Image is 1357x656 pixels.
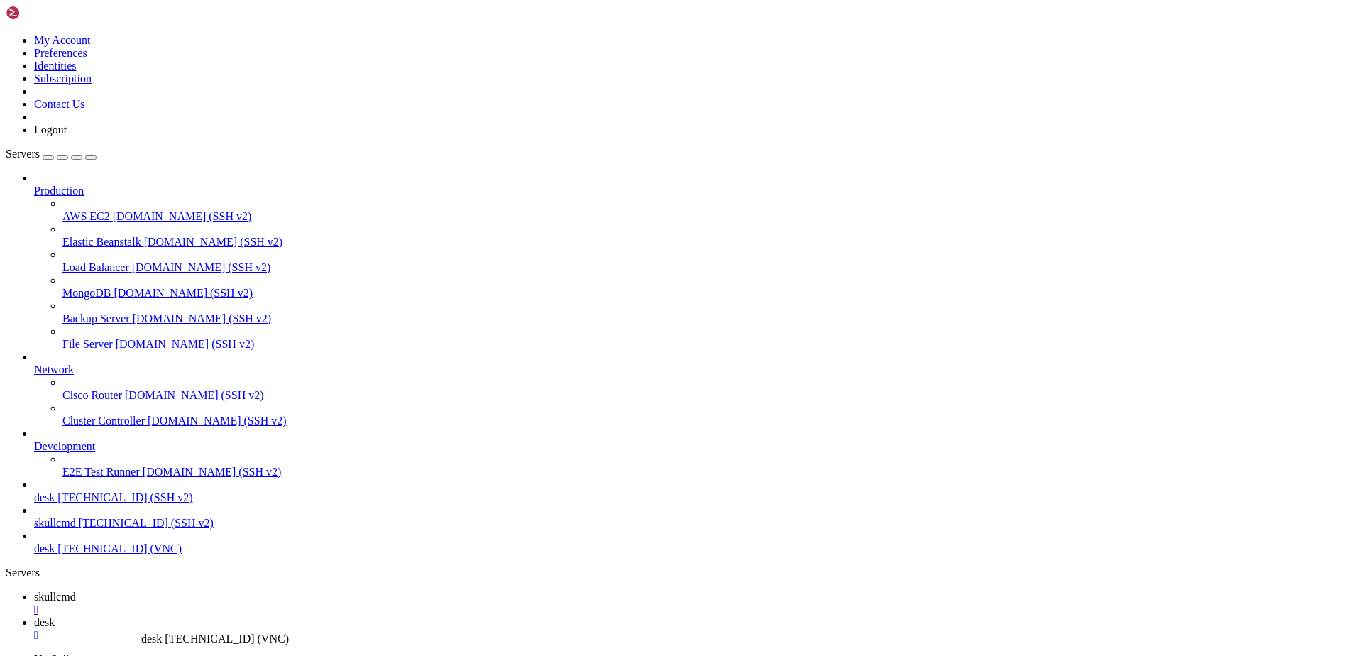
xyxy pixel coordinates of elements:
x-row: X DISPLAY # RFB PORT # PROCESS ID [6,464,1172,476]
x-row: [-fp fontpath] Colon separated list of font locations [6,18,1172,30]
span: Development [34,440,95,452]
a: Logout [34,124,67,136]
li: Production [34,172,1351,351]
a: My Account [34,34,91,46]
x-row: curl: (1) Received HTTP/0.9 when not allowed [6,525,1172,537]
x-row: X509Plain). On default, offer only [GEOGRAPHIC_DATA]. [6,66,1172,78]
li: File Server [DOMAIN_NAME] (SSH v2) [62,325,1351,351]
span: [DOMAIN_NAME] (SSH v2) [132,261,271,273]
a: Servers [6,148,97,160]
x-row: [:<number>|:*] VNC server to list, * for all [6,356,1172,368]
li: Backup Server [DOMAIN_NAME] (SSH v2) [62,300,1351,325]
span: [TECHNICAL_ID] (VNC) [57,542,182,554]
x-row: > ^C [6,501,1172,513]
li: Load Balancer [DOMAIN_NAME] (SSH v2) [62,248,1351,274]
span: [DOMAIN_NAME] (SSH v2) [114,287,253,299]
span: desk [34,491,55,503]
x-row: <X11-options ...> Further options for Xtigervnc(1) [6,235,1172,247]
a: Backup Server [DOMAIN_NAME] (SSH v2) [62,312,1351,325]
span: Cluster Controller [62,415,145,427]
x-row: root@docker-ubuntu-s-2vcpu-4gb-nyc1-01:~# curl localhost:5901 [6,513,1172,525]
a: Load Balancer [DOMAIN_NAME] (SSH v2) [62,261,1351,274]
a: File Server [DOMAIN_NAME] (SSH v2) [62,338,1351,351]
span: [DOMAIN_NAME] (SSH v2) [125,389,264,401]
a: Preferences [34,47,87,59]
span: AWS EC2 [62,210,110,222]
x-row: [-X509Key] Path to the key of the X509 certificate in PEM format. This [6,187,1172,199]
x-row: root@docker-ubuntu-s-2vcpu-4gb-nyc1-01:~# vcnserver -list [6,392,1172,404]
span: File Server [62,338,113,350]
span: [TECHNICAL_ID] (SSH v2) [79,517,214,529]
a: desk [TECHNICAL_ID] (SSH v2) [34,491,1351,504]
x-row: The default password file is ~/.vnc/passwd [6,151,1172,163]
x-row: TigerVNC server sessions: [6,440,1172,452]
a: E2E Test Runner [DOMAIN_NAME] (SSH v2) [62,466,1351,479]
a: desk [TECHNICAL_ID] (VNC) [34,542,1351,555]
li: Cluster Controller [DOMAIN_NAME] (SSH v2) [62,402,1351,427]
a:  [34,603,1351,616]
span: MongoDB [62,287,111,299]
x-row: vncserver -kill Kill a VNC server [6,271,1172,283]
a: desk [34,616,1351,642]
a: Production [34,185,1351,197]
x-row: [-clean] Also clean log files of VNC session [6,319,1172,332]
span: skullcmd [34,591,76,603]
a: Development [34,440,1351,453]
span: E2E Test Runner [62,466,140,478]
x-row: root@docker-ubuntu-s-2vcpu-4gb-nyc1-01:~# [6,549,1172,561]
x-row: [:<number>|:*] VNC server to kill, * for all [6,283,1172,295]
x-row: this options specifies the service name for [PERSON_NAME] password [6,114,1172,126]
a:  [34,629,1351,642]
x-row: is used by the security types X509None, X509Vnc, and X509Plain. [6,199,1172,211]
span: Production [34,185,84,197]
span: desk [34,616,55,628]
span: [TECHNICAL_ID] (VNC) [165,633,289,645]
a: AWS EC2 [DOMAIN_NAME] (SSH v2) [62,210,1351,223]
x-row: :1 5901 5619 [6,476,1172,488]
x-row: [-passwd] Alias for PasswordFile [6,163,1172,175]
a: Identities [34,60,77,72]
img: Shellngn [6,6,87,20]
x-row: [-xstartup] Specify the script to start after launching Xtigervnc [6,6,1172,18]
span: [TECHNICAL_ID] (SSH v2) [57,491,192,503]
x-row: [-PlainUsers] In case of security types Plain, TLSPlain, and X509Plain, [6,78,1172,90]
div: Servers [6,567,1351,579]
x-row: root@docker-ubuntu-s-2vcpu-4gb-nyc1-01:~# curl localhost:590` [6,488,1172,501]
x-row: [-PasswordFile] Password file for security types VncAuth, TLSVnc, and X509Vnc. [6,138,1172,151]
a: MongoDB [DOMAIN_NAME] (SSH v2) [62,287,1351,300]
span: Backup Server [62,312,130,324]
li: E2E Test Runner [DOMAIN_NAME] (SSH v2) [62,453,1351,479]
x-row: the security types X509None, X509Vnc, and X509Plain. [6,223,1172,235]
span: [DOMAIN_NAME] (SSH v2) [116,338,255,350]
a: skullcmd [34,591,1351,616]
x-row: [-PAMService] In case of security types Plain, TLSPlain, and X509Plain, [6,102,1172,114]
span: desk [34,542,55,554]
span: Cisco Router [62,389,122,401]
li: MongoDB [DOMAIN_NAME] (SSH v2) [62,274,1351,300]
span: Load Balancer [62,261,129,273]
span: skullcmd [34,517,76,529]
x-row: this options specifies the list of authorized users. [6,90,1172,102]
x-row: validation (default vnc if present otherwise tigervnc). [6,126,1172,138]
li: desk [TECHNICAL_ID] (VNC) [34,530,1351,555]
span: [DOMAIN_NAME] (SSH v2) [133,312,272,324]
span: Network [34,363,74,376]
x-row: [-X509Cert] Path to the X509 certificate in PEM format. This is used by [6,211,1172,223]
li: Development [34,427,1351,479]
x-row: [-- sessiontype] Arguments for the VNC startup script Xvnc-session [6,247,1172,259]
x-row: [-cleanstale] Do not choke on a stale lockfile [6,30,1172,42]
x-row: [-cleanstale] Do not list stale VNC server sessions [6,368,1172,380]
x-row: root@docker-ubuntu-s-2vcpu-4gb-nyc1-01:~# vncserver -list [6,416,1172,428]
li: Elastic Beanstalk [DOMAIN_NAME] (SSH v2) [62,223,1351,248]
a: Elastic Beanstalk [DOMAIN_NAME] (SSH v2) [62,236,1351,248]
x-row: [-rfbauth] Alias for PasswordFile [6,175,1172,187]
a: Contact Us [34,98,85,110]
span: desk [141,633,162,645]
a: skullcmd [TECHNICAL_ID] (SSH v2) [34,517,1351,530]
x-row: [-SecurityTypes] Comma list of security types to offer (None, VncAuth, [6,42,1172,54]
a: Subscription [34,72,92,84]
div: (42, 45) [257,549,263,561]
x-row: vncserver -list List VNC server sessions [6,344,1172,356]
